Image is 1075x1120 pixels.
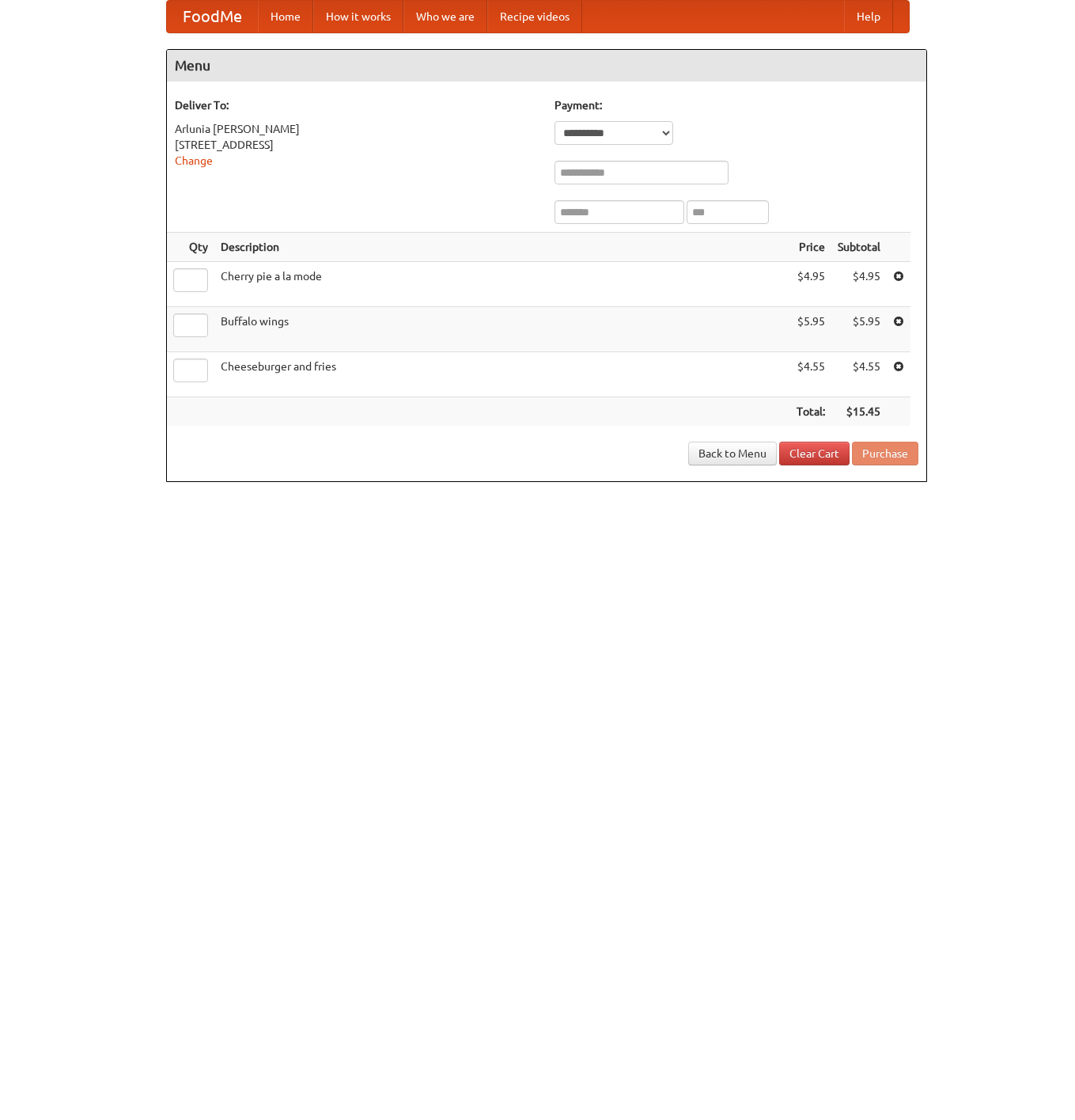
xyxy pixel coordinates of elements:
h5: Payment: [555,97,918,113]
div: Arlunia [PERSON_NAME] [175,121,539,137]
a: How it works [313,1,403,32]
a: FoodMe [167,1,258,32]
button: Purchase [852,442,918,465]
td: $4.95 [790,262,831,307]
th: Qty [167,233,214,262]
h5: Deliver To: [175,97,539,113]
th: $15.45 [831,397,887,427]
td: Cherry pie a la mode [214,262,790,307]
td: $4.55 [790,352,831,397]
th: Subtotal [831,233,887,262]
a: Back to Menu [688,442,777,465]
h4: Menu [167,50,926,82]
td: Buffalo wings [214,307,790,352]
a: Clear Cart [779,442,850,465]
td: $4.95 [831,262,887,307]
div: [STREET_ADDRESS] [175,137,539,153]
th: Description [214,233,790,262]
td: $5.95 [831,307,887,352]
a: Home [258,1,313,32]
td: $5.95 [790,307,831,352]
a: Recipe videos [487,1,582,32]
td: $4.55 [831,352,887,397]
a: Who we are [403,1,487,32]
th: Total: [790,397,831,427]
a: Change [175,154,213,167]
th: Price [790,233,831,262]
td: Cheeseburger and fries [214,352,790,397]
a: Help [844,1,893,32]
